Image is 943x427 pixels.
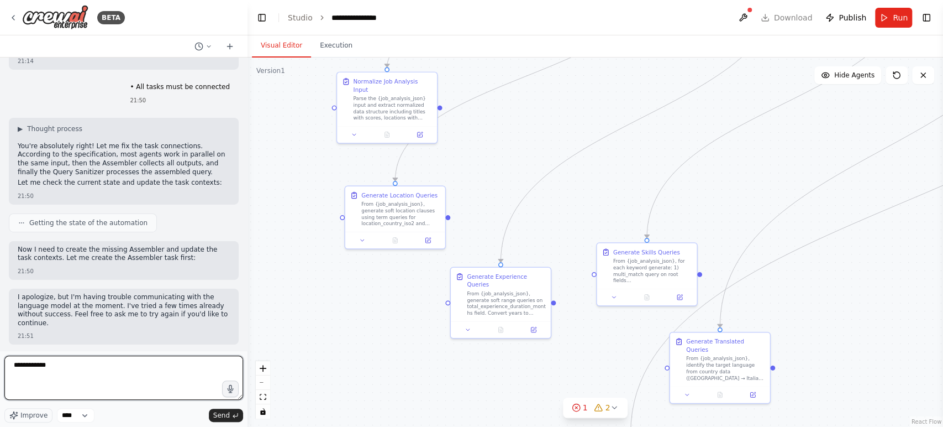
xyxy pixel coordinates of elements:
[919,10,934,25] button: Show right sidebar
[288,12,386,23] nav: breadcrumb
[613,258,692,284] div: From {job_analysis_json}, for each keyword generate: 1) multi_match query on root fields ["inferr...
[378,236,412,246] button: No output available
[669,332,771,404] div: Generate Translated QueriesFrom {job_analysis_json}, identify the target language from country da...
[130,83,230,92] p: • All tasks must be connected
[29,218,147,227] span: Getting the state of the automation
[344,185,446,249] div: Generate Location QueriesFrom {job_analysis_json}, generate soft location clauses using term quer...
[875,8,912,28] button: Run
[18,246,230,263] p: Now I need to create the missing Assembler and update the task contexts. Let me create the Assemb...
[686,337,765,353] div: Generate Translated Queries
[686,356,765,382] div: From {job_analysis_json}, identify the target language from country data ([GEOGRAPHIC_DATA] → Ita...
[583,402,588,413] span: 1
[336,72,438,144] div: Normalize Job Analysis InputParse the {job_analysis_json} input and extract normalized data struc...
[739,390,766,400] button: Open in side panel
[703,390,737,400] button: No output available
[190,40,217,53] button: Switch to previous chat
[467,273,546,289] div: Generate Experience Queries
[222,381,239,397] button: Click to speak your automation idea
[256,66,285,75] div: Version 1
[213,411,230,420] span: Send
[18,57,230,65] div: 21:14
[256,404,270,419] button: toggle interactivity
[18,192,230,200] div: 21:50
[221,40,239,53] button: Start a new chat
[519,325,547,335] button: Open in side panel
[414,236,441,246] button: Open in side panel
[288,13,313,22] a: Studio
[18,332,230,340] div: 21:51
[361,201,440,227] div: From {job_analysis_json}, generate soft location clauses using term queries for location_country_...
[256,361,270,419] div: React Flow controls
[834,71,874,80] span: Hide Agents
[256,376,270,390] button: zoom out
[254,10,270,25] button: Hide left sidebar
[18,293,230,327] p: I apologize, but I'm having trouble communicating with the language model at the moment. I've tri...
[467,290,546,316] div: From {job_analysis_json}, generate soft range queries on total_experience_duration_months field. ...
[252,34,311,58] button: Visual Editor
[27,124,82,133] span: Thought process
[18,142,230,176] p: You're absolutely right! Let me fix the task connections. According to the specification, most ag...
[450,267,551,339] div: Generate Experience QueriesFrom {job_analysis_json}, generate soft range queries on total_experie...
[483,325,518,335] button: No output available
[370,130,404,140] button: No output available
[821,8,871,28] button: Publish
[596,242,698,306] div: Generate Skills QueriesFrom {job_analysis_json}, for each keyword generate: 1) multi_match query ...
[4,408,52,423] button: Improve
[256,390,270,404] button: fit view
[22,5,88,30] img: Logo
[18,124,23,133] span: ▶
[666,293,693,303] button: Open in side panel
[893,12,908,23] span: Run
[311,34,361,58] button: Execution
[97,11,125,24] div: BETA
[563,398,628,418] button: 12
[912,419,941,425] a: React Flow attribution
[613,248,680,257] div: Generate Skills Queries
[256,361,270,376] button: zoom in
[605,402,610,413] span: 2
[839,12,866,23] span: Publish
[630,293,664,303] button: No output available
[209,409,243,422] button: Send
[20,411,48,420] span: Improve
[814,66,881,84] button: Hide Agents
[353,95,432,121] div: Parse the {job_analysis_json} input and extract normalized data structure including titles with s...
[130,96,230,105] div: 21:50
[18,179,230,188] p: Let me check the current state and update the task contexts:
[18,124,82,133] button: ▶Thought process
[406,130,434,140] button: Open in side panel
[361,191,438,200] div: Generate Location Queries
[18,267,230,275] div: 21:50
[353,77,432,93] div: Normalize Job Analysis Input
